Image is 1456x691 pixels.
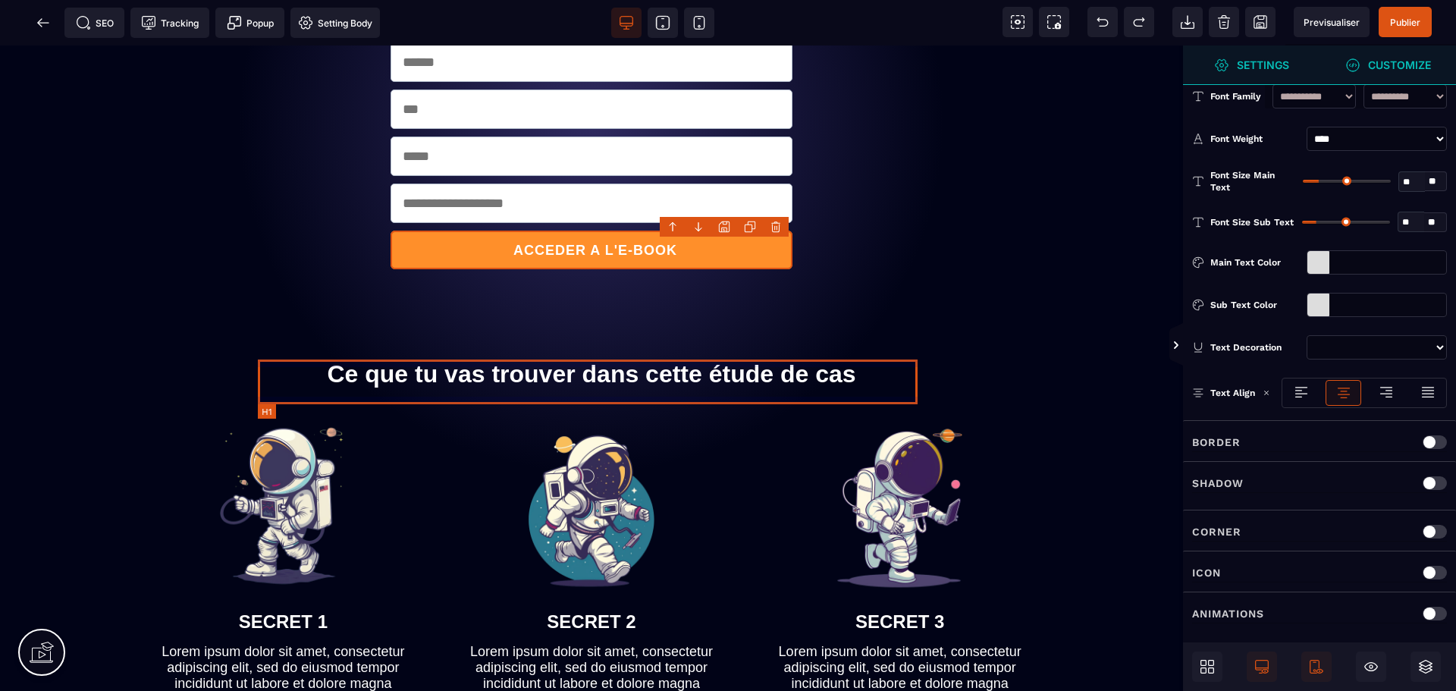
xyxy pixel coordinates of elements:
[390,185,792,224] button: ACCEDER A L'E-BOOK
[1192,605,1264,623] p: Animations
[1039,7,1069,37] span: Screenshot
[1192,652,1222,682] span: Open Blocks
[1237,59,1289,71] strong: Settings
[1210,255,1301,270] div: Main Text Color
[776,558,1024,595] h2: SECRET 3
[262,307,921,350] h1: Ce que tu vas trouver dans cette étude de cas
[1263,389,1270,397] img: loading
[1210,131,1301,146] div: Font Weight
[1294,7,1370,37] span: Preview
[76,15,114,30] span: SEO
[1003,7,1033,37] span: View components
[1210,297,1301,313] div: Sub Text Color
[1301,652,1332,682] span: Mobile Only
[159,595,407,666] text: Lorem ipsum dolor sit amet, consectetur adipiscing elit, sed do eiusmod tempor incididunt ut labo...
[188,366,378,555] img: 55ef8364186b12494e4b98bbf5a344bd_zeickn_astronaut_cartoonistic_draxing_in_style_of_0d247074-1e58-...
[1183,46,1319,85] span: Settings
[1304,17,1360,28] span: Previsualiser
[159,558,407,595] h2: SECRET 1
[1192,433,1241,451] p: Border
[1210,169,1297,193] span: Font Size Main Text
[1390,17,1420,28] span: Publier
[1210,89,1265,104] div: Font Family
[468,558,716,595] h2: SECRET 2
[1210,340,1301,355] div: Text Decoration
[1192,523,1241,541] p: Corner
[468,595,716,666] text: Lorem ipsum dolor sit amet, consectetur adipiscing elit, sed do eiusmod tempor incididunt ut labo...
[776,595,1024,666] text: Lorem ipsum dolor sit amet, consectetur adipiscing elit, sed do eiusmod tempor incididunt ut labo...
[1210,216,1294,228] span: Font Size Sub Text
[1247,652,1277,682] span: Desktop Only
[1356,652,1386,682] span: Hide/Show Block
[227,15,274,30] span: Popup
[1192,474,1244,492] p: Shadow
[805,366,995,555] img: bd204a2145bb1ba17b69850cc93fc9af_zeickn_astronaut_cartoonistic_draxing_in_style_of_7427d760-457a-...
[298,15,372,30] span: Setting Body
[141,15,199,30] span: Tracking
[1410,652,1441,682] span: Open Layers
[1192,564,1221,582] p: Icon
[497,366,686,555] img: 69a3c8f0c4ea90ccfdde4ff3c122f073_zeickn_astronaut_cartoonistic_draxing_in_style_of_c4230caa-f967-...
[1192,385,1255,400] p: Text Align
[1368,59,1431,71] strong: Customize
[1319,46,1456,85] span: Open Style Manager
